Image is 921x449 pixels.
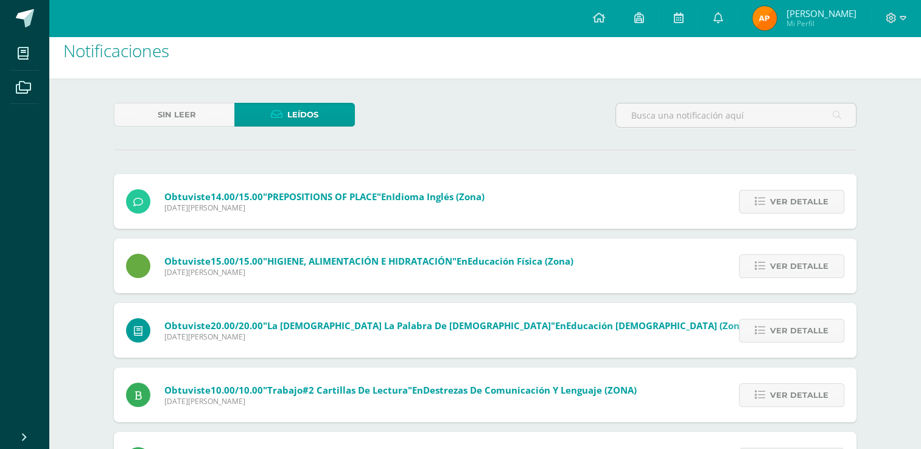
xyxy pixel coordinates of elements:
span: 20.00/20.00 [211,319,263,332]
span: 14.00/15.00 [211,190,263,203]
img: f5be7b860214a8d3aca2fc09ca217a93.png [752,6,777,30]
span: Ver detalle [770,319,828,342]
span: 15.00/15.00 [211,255,263,267]
span: Destrezas de Comunicación y Lenguaje (ZONA) [423,384,637,396]
span: "HIGIENE, ALIMENTACIÓN E HIDRATACIÓN" [263,255,457,267]
span: Obtuviste en [164,255,573,267]
a: Sin leer [114,103,234,127]
span: Ver detalle [770,190,828,213]
span: Educación Física (Zona) [468,255,573,267]
span: Obtuviste en [164,190,485,203]
span: "Trabajo#2 Cartillas de Lectura" [263,384,412,396]
span: [DATE][PERSON_NAME] [164,267,573,277]
span: Obtuviste en [164,319,748,332]
span: [DATE][PERSON_NAME] [164,396,637,406]
span: Ver detalle [770,255,828,277]
span: Idioma Inglés (Zona) [392,190,485,203]
span: Obtuviste en [164,384,637,396]
a: Leídos [234,103,355,127]
span: 10.00/10.00 [211,384,263,396]
span: Mi Perfil [786,18,856,29]
span: Notificaciones [63,39,169,62]
span: [DATE][PERSON_NAME] [164,332,748,342]
span: "La [DEMOGRAPHIC_DATA] la palabra de [DEMOGRAPHIC_DATA]" [263,319,555,332]
span: Educación [DEMOGRAPHIC_DATA] (Zona) [566,319,748,332]
span: Sin leer [158,103,196,126]
span: Leídos [287,103,318,126]
span: [PERSON_NAME] [786,7,856,19]
span: [DATE][PERSON_NAME] [164,203,485,213]
span: Ver detalle [770,384,828,406]
input: Busca una notificación aquí [616,103,856,127]
span: "PREPOSITIONS OF PLACE" [263,190,381,203]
